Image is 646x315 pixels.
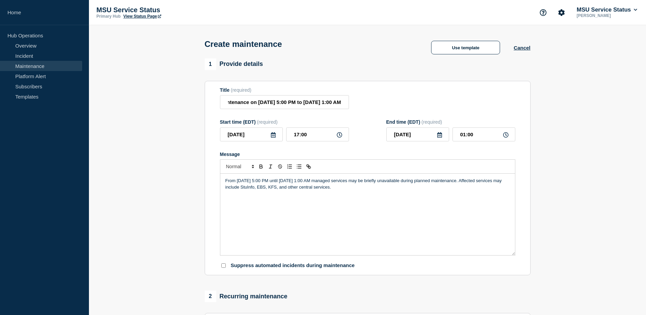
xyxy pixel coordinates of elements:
[575,6,639,13] button: MSU Service Status
[266,162,275,171] button: Toggle italic text
[220,87,349,93] div: Title
[96,14,121,19] p: Primary Hub
[536,5,550,20] button: Support
[231,87,252,93] span: (required)
[220,119,349,125] div: Start time (EDT)
[386,127,449,141] input: YYYY-MM-DD
[257,119,278,125] span: (required)
[220,152,515,157] div: Message
[221,263,226,268] input: Suppress automated incidents during maintenance
[386,119,515,125] div: End time (EDT)
[286,127,349,141] input: HH:MM
[225,178,510,190] p: From [DATE] 5:00 PM until [DATE] 1:00 AM managed services may be briefly unavailable during plann...
[256,162,266,171] button: Toggle bold text
[220,95,349,109] input: Title
[275,162,285,171] button: Toggle strikethrough text
[575,13,639,18] p: [PERSON_NAME]
[220,174,515,255] div: Message
[514,45,530,51] button: Cancel
[205,291,288,302] div: Recurring maintenance
[431,41,500,54] button: Use template
[96,6,232,14] p: MSU Service Status
[205,39,282,49] h1: Create maintenance
[304,162,313,171] button: Toggle link
[205,291,216,302] span: 2
[123,14,161,19] a: View Status Page
[294,162,304,171] button: Toggle bulleted list
[223,162,256,171] span: Font size
[231,262,355,269] p: Suppress automated incidents during maintenance
[205,58,263,70] div: Provide details
[422,119,442,125] span: (required)
[220,127,283,141] input: YYYY-MM-DD
[285,162,294,171] button: Toggle ordered list
[554,5,569,20] button: Account settings
[453,127,515,141] input: HH:MM
[205,58,216,70] span: 1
